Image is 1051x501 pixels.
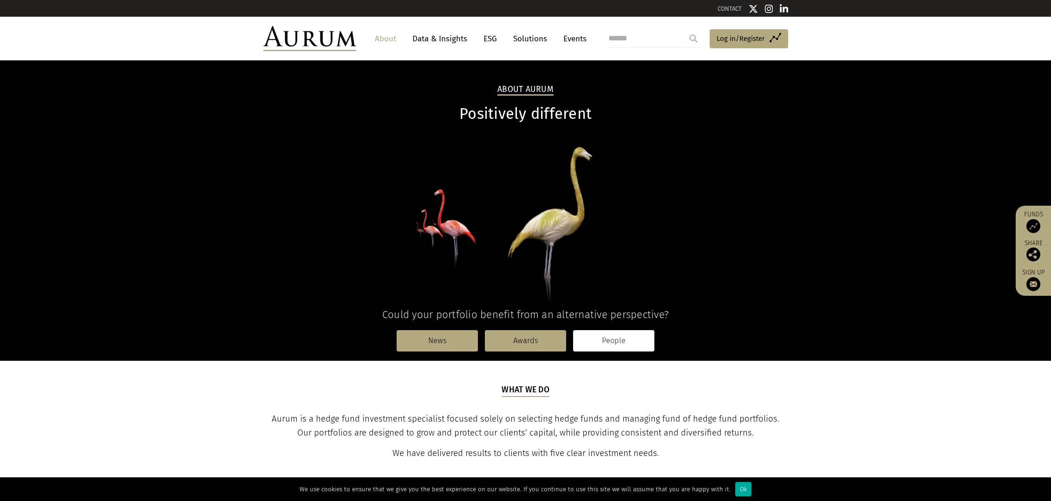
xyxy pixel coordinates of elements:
a: Solutions [509,30,552,47]
h4: Could your portfolio benefit from an alternative perspective? [263,308,788,321]
a: Funds [1020,210,1046,233]
a: News [397,330,478,351]
img: Sign up to our newsletter [1026,277,1040,291]
img: Access Funds [1026,219,1040,233]
a: About [370,30,401,47]
img: Aurum [263,26,356,51]
img: Share this post [1026,247,1040,261]
h2: About Aurum [497,85,554,96]
div: Ok [735,482,751,496]
a: Awards [485,330,566,351]
a: ESG [479,30,502,47]
div: Share [1020,240,1046,261]
a: People [573,330,654,351]
a: Log in/Register [710,29,788,49]
img: Linkedin icon [780,4,788,13]
a: CONTACT [718,5,742,12]
a: Events [559,30,587,47]
input: Submit [684,29,703,48]
span: We have delivered results to clients with five clear investment needs. [392,448,659,458]
h5: What we do [502,384,549,397]
img: Instagram icon [765,4,773,13]
img: Twitter icon [749,4,758,13]
a: Sign up [1020,268,1046,291]
a: Data & Insights [408,30,472,47]
h1: Positively different [263,105,788,123]
span: Log in/Register [717,33,765,44]
span: Aurum is a hedge fund investment specialist focused solely on selecting hedge funds and managing ... [272,414,779,438]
